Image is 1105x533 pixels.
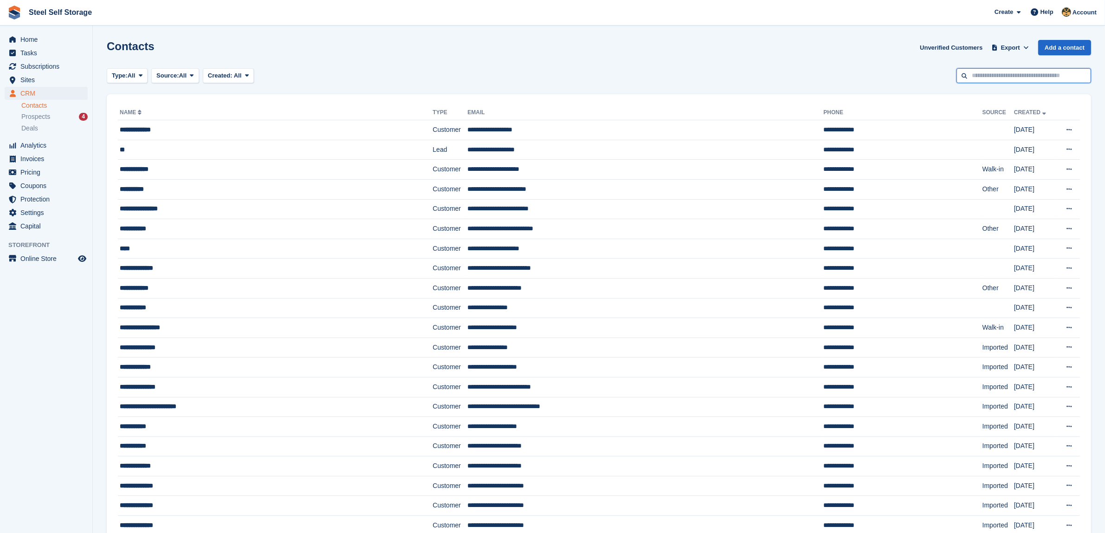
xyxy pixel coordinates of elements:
span: Sites [20,73,76,86]
span: Capital [20,220,76,233]
td: Customer [433,338,467,357]
td: [DATE] [1014,397,1056,417]
td: Customer [433,318,467,338]
td: [DATE] [1014,219,1056,239]
th: Source [982,105,1014,120]
span: Subscriptions [20,60,76,73]
span: Analytics [20,139,76,152]
td: Customer [433,120,467,140]
span: Pricing [20,166,76,179]
img: stora-icon-8386f47178a22dfd0bd8f6a31ec36ba5ce8667c1dd55bd0f319d3a0aa187defe.svg [7,6,21,19]
span: Storefront [8,240,92,250]
span: Protection [20,193,76,206]
td: Imported [982,397,1014,417]
td: Imported [982,436,1014,456]
td: Imported [982,496,1014,516]
a: menu [5,166,88,179]
div: 4 [79,113,88,121]
td: Customer [433,436,467,456]
td: [DATE] [1014,456,1056,476]
span: All [179,71,187,80]
a: Unverified Customers [916,40,986,55]
td: Customer [433,357,467,377]
td: Customer [433,259,467,279]
a: menu [5,139,88,152]
a: menu [5,60,88,73]
a: menu [5,179,88,192]
td: Walk-in [982,160,1014,180]
td: [DATE] [1014,417,1056,437]
td: Customer [433,199,467,219]
td: Customer [433,377,467,397]
td: [DATE] [1014,239,1056,259]
span: Create [995,7,1013,17]
td: Customer [433,456,467,476]
a: menu [5,220,88,233]
a: Add a contact [1038,40,1091,55]
button: Source: All [151,68,199,84]
span: All [234,72,242,79]
a: menu [5,152,88,165]
td: Customer [433,239,467,259]
a: menu [5,33,88,46]
td: Walk-in [982,318,1014,338]
td: [DATE] [1014,160,1056,180]
span: Prospects [21,112,50,121]
span: Settings [20,206,76,219]
button: Type: All [107,68,148,84]
th: Phone [823,105,982,120]
td: [DATE] [1014,357,1056,377]
td: [DATE] [1014,140,1056,160]
td: Customer [433,397,467,417]
span: Account [1073,8,1097,17]
td: [DATE] [1014,496,1056,516]
td: [DATE] [1014,476,1056,496]
td: [DATE] [1014,298,1056,318]
a: Deals [21,123,88,133]
td: [DATE] [1014,318,1056,338]
span: Coupons [20,179,76,192]
td: Customer [433,179,467,199]
td: Imported [982,417,1014,437]
span: Created: [208,72,233,79]
span: Deals [21,124,38,133]
a: menu [5,46,88,59]
th: Email [467,105,823,120]
td: Customer [433,278,467,298]
a: menu [5,73,88,86]
td: [DATE] [1014,120,1056,140]
td: [DATE] [1014,259,1056,279]
td: Imported [982,476,1014,496]
span: Source: [156,71,179,80]
td: Customer [433,219,467,239]
span: All [128,71,136,80]
td: Imported [982,456,1014,476]
td: Customer [433,298,467,318]
td: Customer [433,417,467,437]
h1: Contacts [107,40,155,52]
td: Customer [433,160,467,180]
span: Type: [112,71,128,80]
a: menu [5,87,88,100]
td: Other [982,278,1014,298]
span: Help [1040,7,1053,17]
a: Name [120,109,143,116]
td: [DATE] [1014,338,1056,357]
a: Created [1014,109,1048,116]
th: Type [433,105,467,120]
span: Online Store [20,252,76,265]
td: Other [982,219,1014,239]
a: menu [5,193,88,206]
td: [DATE] [1014,179,1056,199]
td: [DATE] [1014,377,1056,397]
a: Prospects 4 [21,112,88,122]
td: [DATE] [1014,278,1056,298]
span: Tasks [20,46,76,59]
td: Customer [433,476,467,496]
img: James Steel [1062,7,1071,17]
td: Imported [982,357,1014,377]
span: Home [20,33,76,46]
td: [DATE] [1014,199,1056,219]
button: Export [990,40,1031,55]
a: Contacts [21,101,88,110]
